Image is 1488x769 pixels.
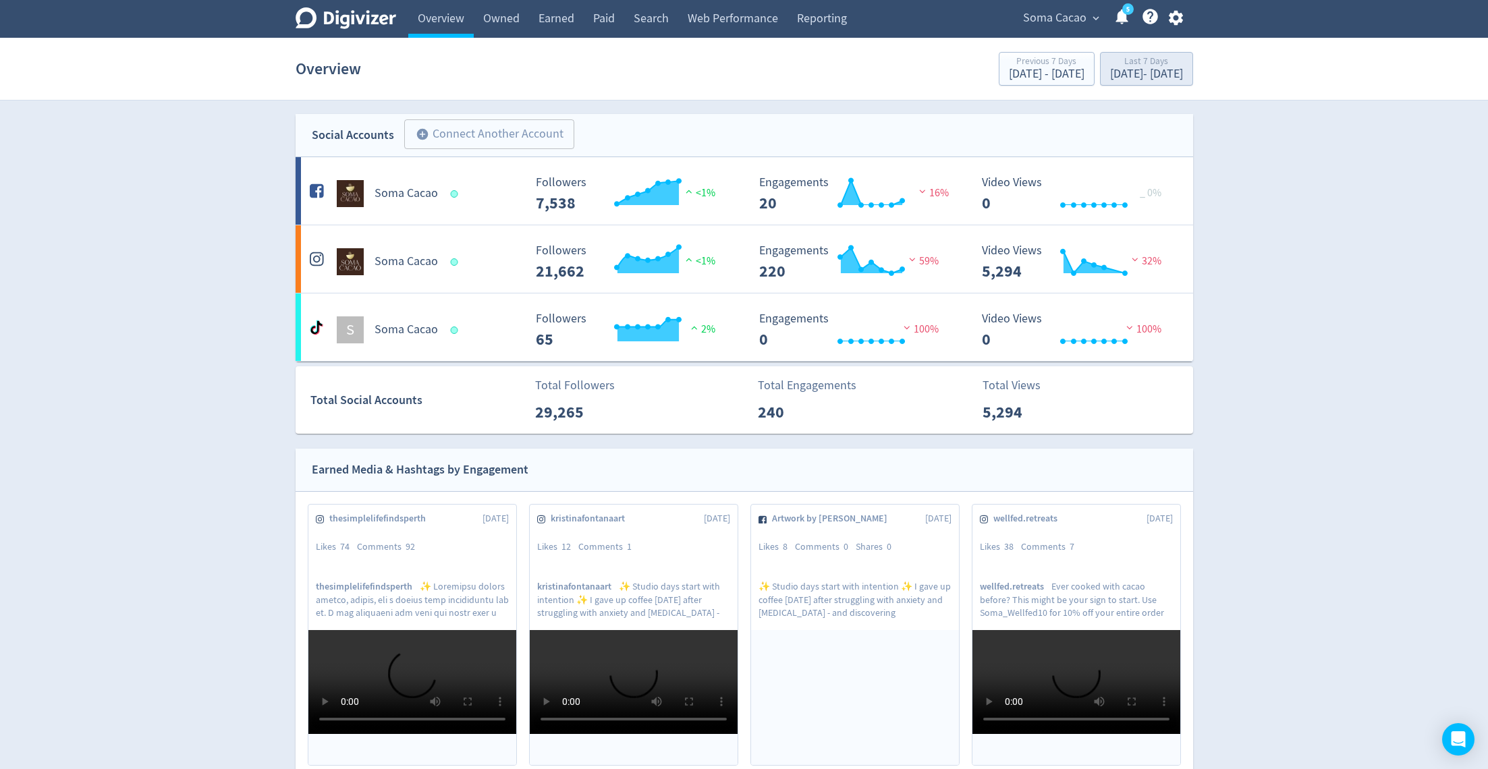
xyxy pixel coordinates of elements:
div: Comments [795,540,856,554]
button: Connect Another Account [404,119,574,149]
p: ✨ Loremipsu dolors ametco, adipis, eli s doeius temp incididuntu lab et. D mag aliquaeni adm veni... [316,580,509,618]
svg: Engagements 0 [752,312,955,348]
span: 100% [900,322,939,336]
svg: Engagements 220 [752,244,955,280]
span: 0 [887,540,891,552]
a: SSoma Cacao Followers 65 Followers 65 2% Engagements 0 Engagements 0 100% Video Views 0 Video Vie... [296,293,1193,361]
span: 38 [1004,540,1014,552]
span: 2% [688,322,715,336]
span: wellfed.retreats [980,580,1051,593]
h5: Soma Cacao [375,254,438,270]
svg: Followers 21,662 [529,244,732,280]
a: Soma Cacao undefinedSoma Cacao Followers 21,662 Followers 21,662 <1% Engagements 220 Engagements ... [296,225,1193,293]
svg: Engagements 20 [752,176,955,212]
img: positive-performance.svg [682,186,696,196]
div: Comments [357,540,422,554]
h1: Overview [296,47,361,90]
p: Total Views [983,376,1060,395]
span: kristinafontanaart [537,580,619,593]
a: kristinafontanaart[DATE]Likes12Comments1kristinafontanaart✨ Studio days start with intention ✨ I ... [530,505,738,765]
span: wellfed.retreats [993,512,1065,525]
div: Likes [980,540,1021,554]
img: negative-performance.svg [906,254,919,264]
svg: Video Views 0 [975,312,1178,348]
p: 5,294 [983,400,1060,424]
h5: Soma Cacao [375,186,438,202]
button: Soma Cacao [1018,7,1103,29]
span: <1% [682,254,715,268]
div: Comments [1021,540,1082,554]
div: Previous 7 Days [1009,57,1084,68]
span: thesimplelifefindsperth [316,580,420,593]
div: S [337,316,364,343]
img: negative-performance.svg [916,186,929,196]
img: negative-performance.svg [900,322,914,333]
a: Connect Another Account [394,121,574,149]
div: Shares [856,540,899,554]
span: 0 [844,540,848,552]
span: add_circle [416,127,429,141]
div: [DATE] - [DATE] [1009,68,1084,80]
span: Artwork by [PERSON_NAME] [772,512,895,525]
span: 100% [1123,322,1161,336]
span: [DATE] [925,512,952,525]
div: Likes [759,540,795,554]
a: 5 [1122,3,1134,15]
div: Total Social Accounts [310,391,526,410]
a: wellfed.retreats[DATE]Likes38Comments7wellfed.retreatsEver cooked with cacao before? This might b... [972,505,1180,765]
svg: Video Views 0 [975,176,1178,212]
div: Social Accounts [312,125,394,145]
span: 32% [1128,254,1161,268]
a: Soma Cacao undefinedSoma Cacao Followers 7,538 Followers 7,538 <1% Engagements 20 Engagements 20 ... [296,157,1193,225]
span: kristinafontanaart [551,512,632,525]
div: Likes [316,540,357,554]
span: 7 [1070,540,1074,552]
span: Data last synced: 2 Oct 2025, 10:01am (AEST) [450,326,462,334]
span: 16% [916,186,949,200]
h5: Soma Cacao [375,322,438,338]
p: ✨ Studio days start with intention ✨ I gave up coffee [DATE] after struggling with anxiety and [M... [537,580,730,618]
span: [DATE] [1147,512,1173,525]
img: Soma Cacao undefined [337,248,364,275]
span: Data last synced: 2 Oct 2025, 8:01am (AEST) [450,190,462,198]
p: Ever cooked with cacao before? This might be your sign to start. Use Soma_Wellfed10 for 10% off y... [980,580,1173,618]
p: Total Followers [535,376,615,395]
p: 240 [758,400,835,424]
span: [DATE] [704,512,730,525]
div: Earned Media & Hashtags by Engagement [312,460,528,480]
button: Previous 7 Days[DATE] - [DATE] [999,52,1095,86]
div: Comments [578,540,639,554]
div: [DATE] - [DATE] [1110,68,1183,80]
span: <1% [682,186,715,200]
span: 8 [783,540,788,552]
img: negative-performance.svg [1123,322,1136,333]
svg: Followers 7,538 [529,176,732,212]
span: 59% [906,254,939,268]
div: Open Intercom Messenger [1442,723,1475,756]
div: Last 7 Days [1110,57,1183,68]
p: Total Engagements [758,376,856,395]
span: expand_more [1090,12,1102,24]
span: 92 [406,540,415,552]
span: thesimplelifefindsperth [329,512,433,525]
p: ✨ Studio days start with intention ✨ I gave up coffee [DATE] after struggling with anxiety and [M... [759,580,952,618]
p: 29,265 [535,400,613,424]
div: Likes [537,540,578,554]
img: negative-performance.svg [1128,254,1142,264]
span: [DATE] [483,512,509,525]
span: 1 [627,540,632,552]
img: positive-performance.svg [682,254,696,264]
span: 12 [561,540,571,552]
a: thesimplelifefindsperth[DATE]Likes74Comments92thesimplelifefindsperth✨ Loremipsu dolors ametco, a... [308,505,516,765]
span: Data last synced: 2 Oct 2025, 8:01am (AEST) [450,258,462,266]
span: Soma Cacao [1023,7,1086,29]
svg: Followers 65 [529,312,732,348]
text: 5 [1126,5,1129,14]
a: Artwork by [PERSON_NAME][DATE]Likes8Comments0Shares0✨ Studio days start with intention ✨ I gave u... [751,505,959,765]
img: Soma Cacao undefined [337,180,364,207]
svg: Video Views 5,294 [975,244,1178,280]
img: positive-performance.svg [688,322,701,333]
button: Last 7 Days[DATE]- [DATE] [1100,52,1193,86]
span: 74 [340,540,350,552]
span: _ 0% [1140,186,1161,200]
